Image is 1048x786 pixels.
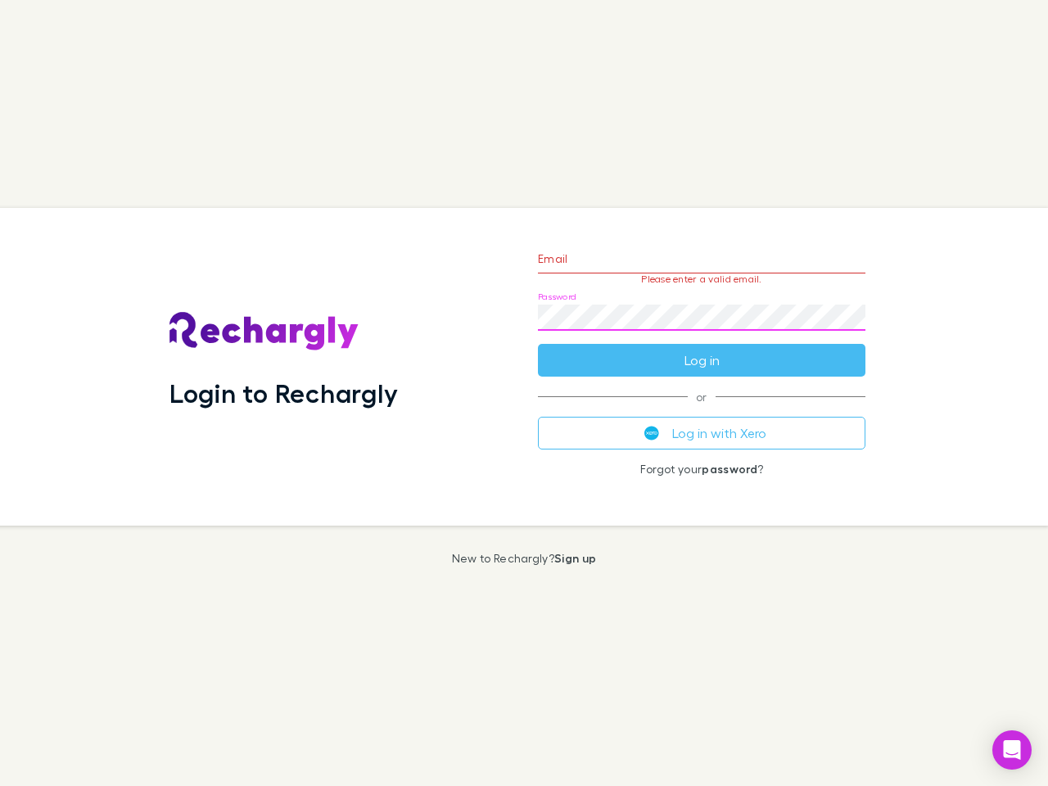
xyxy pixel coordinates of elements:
[992,730,1032,770] div: Open Intercom Messenger
[538,344,865,377] button: Log in
[452,552,597,565] p: New to Rechargly?
[169,377,398,409] h1: Login to Rechargly
[538,291,576,303] label: Password
[538,417,865,449] button: Log in with Xero
[538,463,865,476] p: Forgot your ?
[702,462,757,476] a: password
[644,426,659,440] img: Xero's logo
[554,551,596,565] a: Sign up
[169,312,359,351] img: Rechargly's Logo
[538,273,865,285] p: Please enter a valid email.
[538,396,865,397] span: or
